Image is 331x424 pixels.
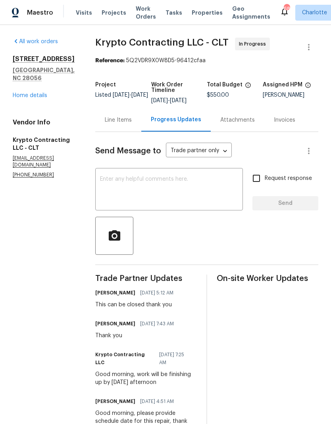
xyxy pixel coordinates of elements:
span: [DATE] 7:25 AM [159,351,192,367]
span: Projects [102,9,126,17]
span: The hpm assigned to this work order. [305,82,311,92]
h4: Vendor Info [13,118,76,126]
span: On-site Worker Updates [217,275,318,283]
span: [DATE] [170,98,187,103]
h5: Project [95,82,116,88]
span: - [151,98,187,103]
div: Invoices [274,116,295,124]
span: Trade Partner Updates [95,275,197,283]
b: Reference: [95,58,125,63]
span: Send Message to [95,147,161,155]
span: Request response [265,174,312,183]
span: [DATE] 7:43 AM [140,320,174,328]
span: Charlotte [302,9,327,17]
span: [DATE] 4:51 AM [140,397,174,405]
div: Thank you [95,332,179,340]
h6: Krypto Contracting LLC [95,351,154,367]
a: All work orders [13,39,58,44]
h5: Assigned HPM [263,82,302,88]
div: Good morning, work will be finishing up by [DATE] afternoon [95,371,197,386]
h6: [PERSON_NAME] [95,289,135,297]
span: Maestro [27,9,53,17]
h5: Work Order Timeline [151,82,207,93]
span: Listed [95,92,148,98]
div: [PERSON_NAME] [263,92,318,98]
span: Visits [76,9,92,17]
h6: [PERSON_NAME] [95,320,135,328]
div: This can be closed thank you [95,301,178,309]
h5: Krypto Contracting LLC - CLT [13,136,76,152]
span: In Progress [239,40,269,48]
div: Progress Updates [151,116,201,124]
span: - [113,92,148,98]
h6: [PERSON_NAME] [95,397,135,405]
span: The total cost of line items that have been proposed by Opendoor. This sum includes line items th... [245,82,251,92]
span: Tasks [165,10,182,15]
a: Home details [13,93,47,98]
span: Properties [192,9,223,17]
div: Trade partner only [166,145,232,158]
div: Attachments [220,116,255,124]
span: Geo Assignments [232,5,270,21]
div: Line Items [105,116,132,124]
div: 68 [284,5,289,13]
h5: Total Budget [207,82,242,88]
span: [DATE] [151,98,168,103]
span: $550.00 [207,92,229,98]
div: 5Q2VDR9X0W8D5-96412cfaa [95,57,318,65]
span: [DATE] 5:12 AM [140,289,173,297]
span: [DATE] [131,92,148,98]
span: [DATE] [113,92,129,98]
span: Krypto Contracting LLC - CLT [95,38,229,47]
span: Work Orders [136,5,156,21]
